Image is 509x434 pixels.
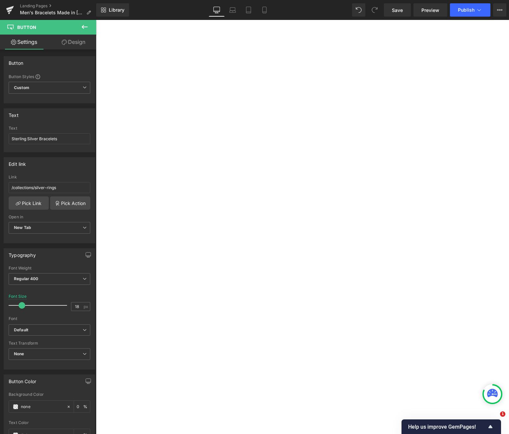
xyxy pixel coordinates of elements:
[14,351,24,356] b: None
[9,294,27,299] div: Font Size
[21,403,63,410] input: Color
[500,411,505,417] span: 1
[225,3,241,17] a: Laptop
[493,3,506,17] button: More
[14,276,38,281] b: Regular 400
[9,341,90,346] div: Text Transform
[9,266,90,271] div: Font Weight
[9,158,26,167] div: Edit link
[408,424,486,430] span: Help us improve GemPages!
[17,25,36,30] span: Button
[458,7,474,13] span: Publish
[84,304,89,309] span: px
[413,3,447,17] a: Preview
[14,85,29,91] b: Custom
[20,3,96,9] a: Landing Pages
[20,10,84,15] span: Men's Bracelets Made in [GEOGRAPHIC_DATA] | Greek Jewelry
[421,7,439,14] span: Preview
[392,7,403,14] span: Save
[256,3,272,17] a: Mobile
[14,225,31,230] b: New Tab
[50,196,90,210] a: Pick Action
[9,175,90,179] div: Link
[241,3,256,17] a: Tablet
[368,3,381,17] button: Redo
[9,109,19,118] div: Text
[74,401,90,412] div: %
[450,3,490,17] button: Publish
[9,392,90,397] div: Background Color
[9,375,36,384] div: Button Color
[9,316,90,321] div: Font
[486,411,502,427] iframe: Intercom live chat
[96,3,129,17] a: New Library
[9,215,90,219] div: Open in
[9,182,90,193] input: https://your-shop.myshopify.com
[14,327,28,333] i: Default
[9,56,23,66] div: Button
[408,423,494,431] button: Show survey - Help us improve GemPages!
[9,196,49,210] a: Pick Link
[109,7,124,13] span: Library
[49,35,98,50] a: Design
[9,249,36,258] div: Typography
[209,3,225,17] a: Desktop
[9,74,90,79] div: Button Styles
[9,420,90,425] div: Text Color
[352,3,365,17] button: Undo
[9,126,90,131] div: Text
